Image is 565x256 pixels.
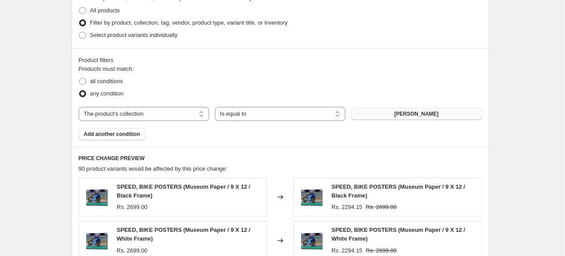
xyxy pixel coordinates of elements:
[117,227,250,242] span: SPEED, BIKE POSTERS (Museum Paper / 9 X 12 / White Frame)
[84,131,140,138] span: Add another condition
[90,7,120,14] span: All products
[366,203,397,212] strike: Rs. 2699.00
[83,227,110,254] img: speed-bike-poster-in-Gallery-Wrap_80x.jpg
[394,110,438,117] span: [PERSON_NAME]
[90,32,177,38] span: Select product variants individually
[351,108,482,120] button: ABDELKADER ALLAM
[366,246,397,255] strike: Rs. 2699.00
[90,19,288,26] span: Filter by product, collection, tag, vendor, product type, variant title, or inventory
[332,227,465,242] span: SPEED, BIKE POSTERS (Museum Paper / 9 X 12 / White Frame)
[332,183,465,199] span: SPEED, BIKE POSTERS (Museum Paper / 9 X 12 / Black Frame)
[90,90,124,97] span: any condition
[79,155,482,162] h6: PRICE CHANGE PREVIEW
[332,246,362,255] div: Rs. 2294.15
[79,128,145,140] button: Add another condition
[298,227,325,254] img: speed-bike-poster-in-Gallery-Wrap_80x.jpg
[79,56,482,65] div: Product filters
[298,184,325,210] img: speed-bike-poster-in-Gallery-Wrap_80x.jpg
[117,246,148,255] div: Rs. 2699.00
[332,203,362,212] div: Rs. 2294.15
[79,66,134,72] span: Products must match:
[117,183,250,199] span: SPEED, BIKE POSTERS (Museum Paper / 9 X 12 / Black Frame)
[79,165,228,172] span: 90 product variants would be affected by this price change:
[83,184,110,210] img: speed-bike-poster-in-Gallery-Wrap_80x.jpg
[90,78,123,84] span: all conditions
[117,203,148,212] div: Rs. 2699.00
